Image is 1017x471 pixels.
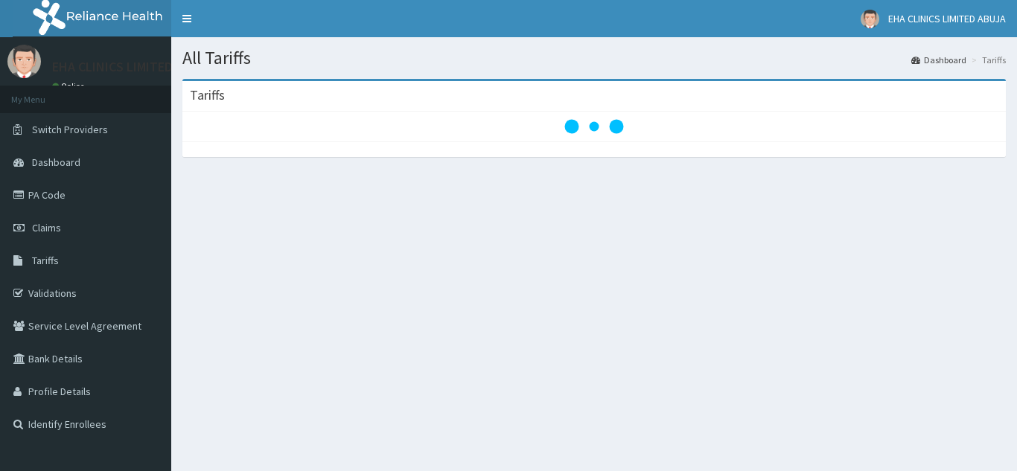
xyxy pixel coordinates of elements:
[888,12,1006,25] span: EHA CLINICS LIMITED ABUJA
[190,89,225,102] h3: Tariffs
[52,81,88,92] a: Online
[564,97,624,156] svg: audio-loading
[32,254,59,267] span: Tariffs
[7,45,41,78] img: User Image
[32,221,61,234] span: Claims
[861,10,879,28] img: User Image
[32,123,108,136] span: Switch Providers
[911,54,966,66] a: Dashboard
[32,156,80,169] span: Dashboard
[182,48,1006,68] h1: All Tariffs
[52,60,213,74] p: EHA CLINICS LIMITED ABUJA
[968,54,1006,66] li: Tariffs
